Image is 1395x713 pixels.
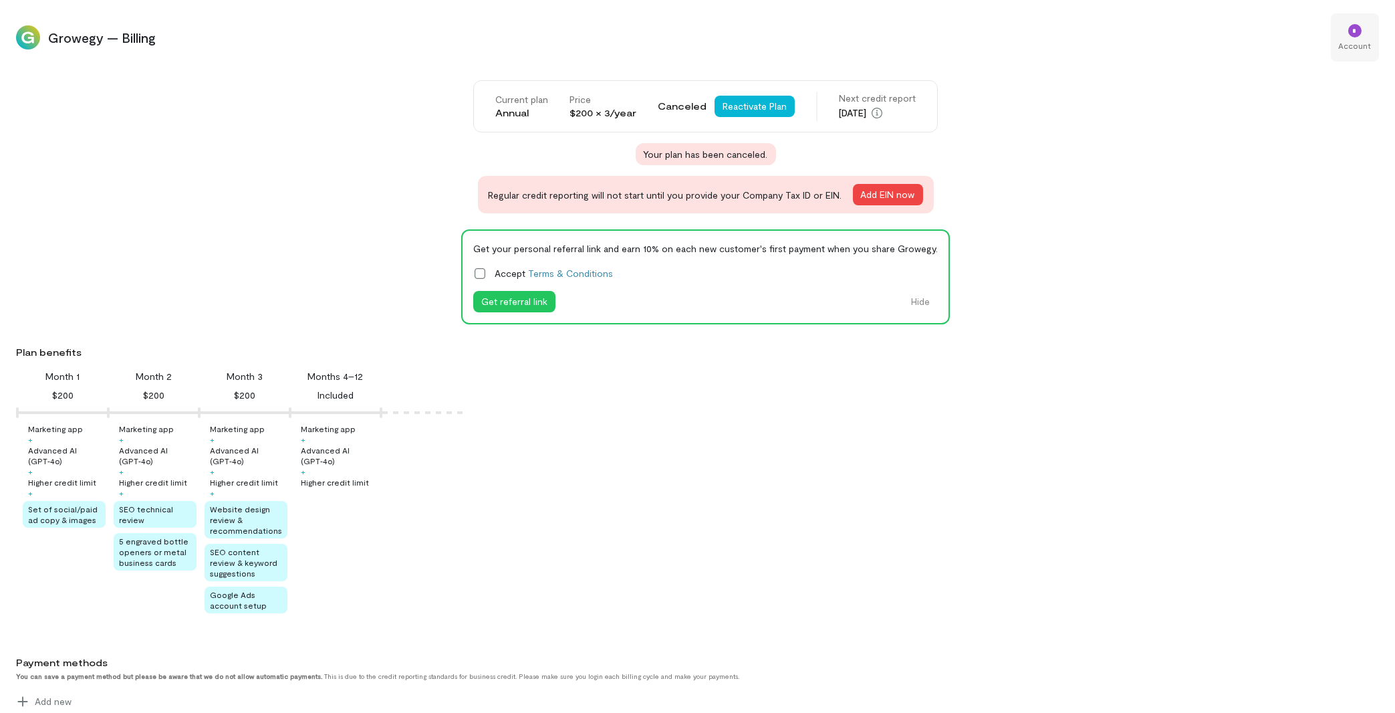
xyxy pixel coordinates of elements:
div: Higher credit limit [301,477,369,488]
div: + [301,434,305,445]
span: Website design review & recommendations [210,504,282,535]
div: Get your personal referral link and earn 10% on each new customer's first payment when you share ... [473,241,938,256]
div: Current plan [495,93,548,106]
div: Higher credit limit [119,477,187,488]
div: *Account [1331,13,1379,62]
div: Plan benefits [16,346,1390,359]
div: + [119,434,124,445]
span: Google Ads account setup [210,590,267,610]
div: + [210,488,215,498]
div: Regular credit reporting will not start until you provide your Company Tax ID or EIN. [478,176,934,213]
div: $200 [143,387,164,403]
div: Payment methods [16,656,1252,670]
div: Month 3 [227,370,263,383]
div: Advanced AI (GPT‑4o) [119,445,197,466]
span: 5 engraved bottle openers or metal business cards [119,536,188,567]
div: Account [1339,40,1372,51]
span: Your plan has been canceled. [644,147,768,161]
div: + [28,488,33,498]
div: Marketing app [210,423,265,434]
div: Advanced AI (GPT‑4o) [210,445,287,466]
div: Month 2 [136,370,172,383]
div: Months 4–12 [308,370,364,383]
span: Canceled [658,100,707,113]
button: Hide [903,291,938,312]
div: $200 [234,387,255,403]
span: Add new [35,695,72,708]
div: + [301,466,305,477]
div: $200 [52,387,74,403]
strong: You can save a payment method but please be aware that we do not allow automatic payments. [16,672,322,680]
div: + [28,466,33,477]
div: [DATE] [839,105,916,121]
div: Next credit report [839,92,916,105]
button: Get referral link [473,291,555,312]
span: Accept [495,266,613,280]
div: + [119,488,124,498]
div: Included [318,387,354,403]
div: + [210,434,215,445]
div: Higher credit limit [28,477,96,488]
div: Advanced AI (GPT‑4o) [28,445,106,466]
div: Higher credit limit [210,477,278,488]
div: Marketing app [28,423,83,434]
div: Month 1 [46,370,80,383]
div: $200 × 3/year [569,106,636,120]
div: + [28,434,33,445]
span: SEO content review & keyword suggestions [210,547,277,578]
div: This is due to the credit reporting standards for business credit. Please make sure you login eac... [16,672,1252,680]
div: Advanced AI (GPT‑4o) [301,445,378,466]
div: + [210,466,215,477]
button: Reactivate Plan [715,96,795,117]
span: SEO technical review [119,504,173,524]
div: Price [569,93,636,106]
button: Add EIN now [853,184,923,205]
div: + [119,466,124,477]
div: Marketing app [301,423,356,434]
a: Terms & Conditions [528,268,613,279]
div: Annual [495,106,548,120]
div: Marketing app [119,423,174,434]
span: Growegy — Billing [48,28,1323,47]
span: Set of social/paid ad copy & images [28,504,98,524]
